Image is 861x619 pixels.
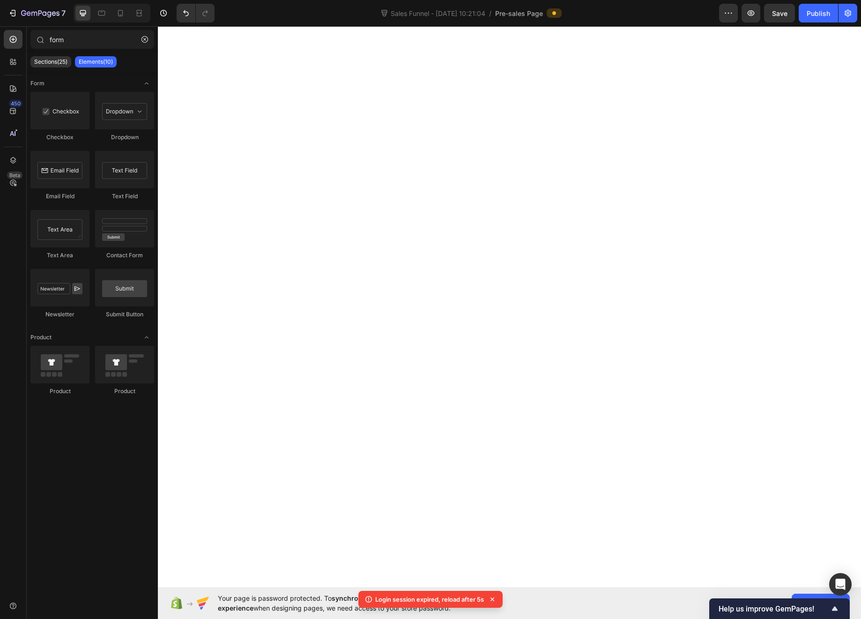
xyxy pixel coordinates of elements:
div: Product [30,387,89,395]
span: Sales Funnel - [DATE] 10:21:04 [389,8,487,18]
span: / [489,8,491,18]
iframe: Design area [158,26,861,587]
span: Your page is password protected. To when designing pages, we need access to your store password. [218,593,517,613]
p: Elements(10) [79,58,113,66]
button: 7 [4,4,70,22]
p: 7 [61,7,66,19]
span: Help us improve GemPages! [719,604,829,613]
div: Undo/Redo [177,4,215,22]
div: Email Field [30,192,89,201]
span: Toggle open [139,330,154,345]
div: Product [95,387,154,395]
span: Save [772,9,787,17]
div: Beta [7,172,22,179]
span: Product [30,333,52,342]
span: Toggle open [139,76,154,91]
div: Submit Button [95,310,154,319]
div: Checkbox [30,133,89,142]
input: Search Sections & Elements [30,30,154,49]
div: Text Field [95,192,154,201]
button: Show survey - Help us improve GemPages! [719,603,840,614]
button: Publish [799,4,838,22]
span: Pre-sales Page [495,8,543,18]
div: Publish [807,8,830,18]
p: Login session expired, reload after 5s [375,595,484,604]
div: 450 [9,100,22,107]
span: Form [30,79,45,88]
span: synchronize your theme style & enhance your experience [218,594,481,612]
button: Allow access [792,594,850,612]
div: Contact Form [95,251,154,260]
div: Text Area [30,251,89,260]
button: Save [764,4,795,22]
div: Open Intercom Messenger [829,573,852,596]
p: Sections(25) [34,58,67,66]
div: Dropdown [95,133,154,142]
div: Newsletter [30,310,89,319]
